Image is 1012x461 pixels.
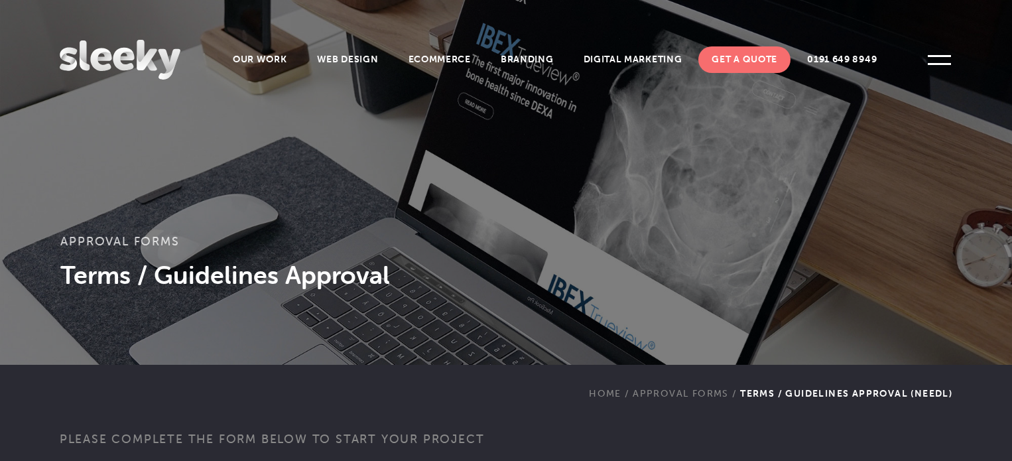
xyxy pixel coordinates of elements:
a: Approval Forms [60,233,179,249]
a: Digital Marketing [570,46,696,73]
h3: Please complete the form below to start your project [60,431,952,456]
a: Get A Quote [698,46,791,73]
h1: Terms / Guidelines Approval [60,259,952,292]
a: Ecommerce [395,46,484,73]
div: Terms / Guidelines Approval (NEEDL) [589,365,952,399]
img: Sleeky Web Design Newcastle [60,40,180,80]
a: Web Design [304,46,392,73]
a: Approval Forms [633,388,729,399]
span: / [729,388,740,399]
a: Our Work [220,46,300,73]
a: 0191 649 8949 [794,46,890,73]
a: Home [589,388,621,399]
span: / [621,388,633,399]
a: Branding [487,46,567,73]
